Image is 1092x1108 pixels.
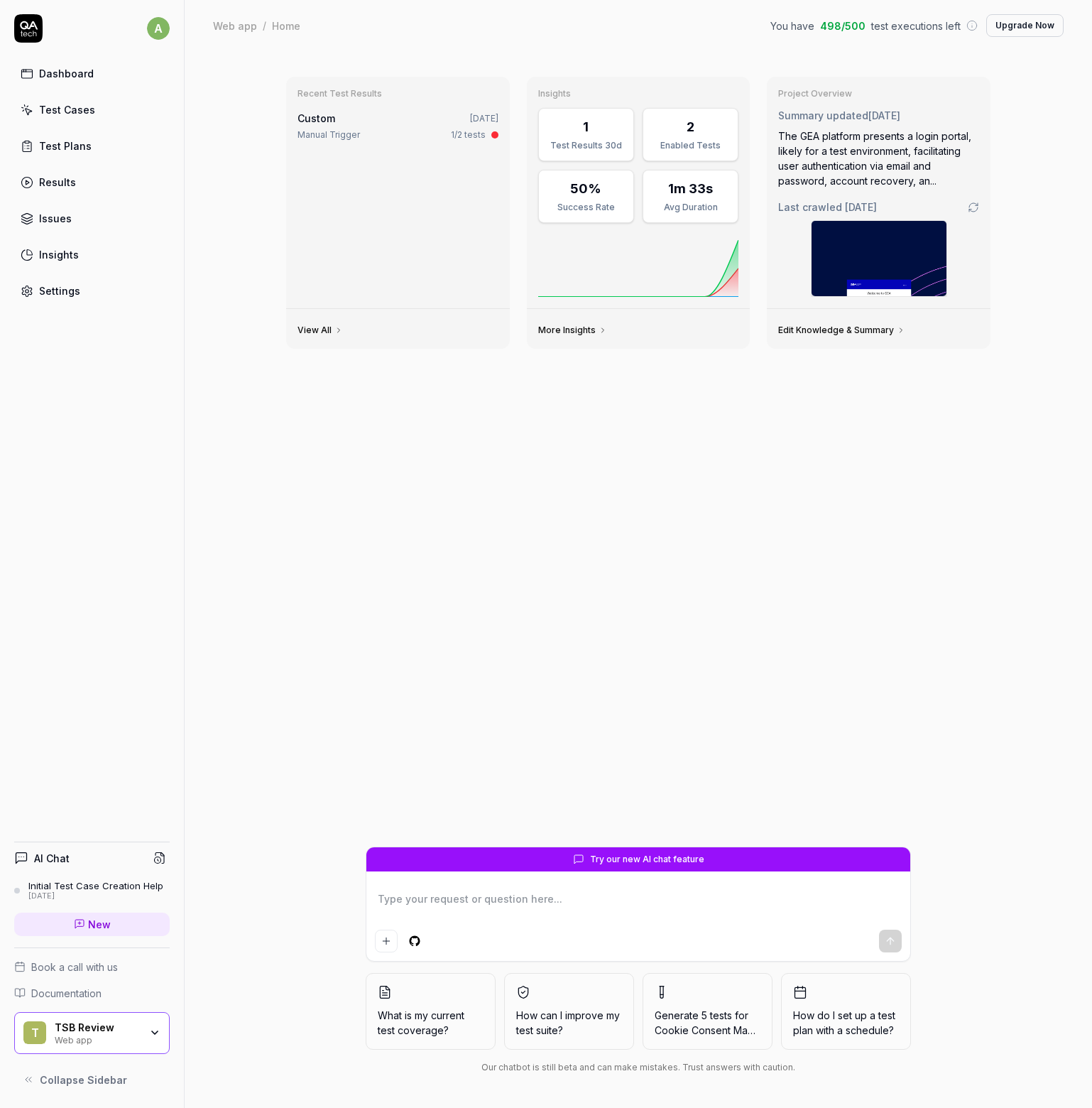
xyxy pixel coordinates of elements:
button: Generate 5 tests forCookie Consent Management [643,973,772,1050]
div: Success Rate [547,201,625,214]
span: Collapse Sidebar [40,1072,127,1087]
a: Settings [14,277,170,305]
time: [DATE] [470,113,498,124]
div: Enabled Tests [652,139,729,152]
span: How do I set up a test plan with a schedule? [793,1008,899,1038]
button: Upgrade Now [986,14,1064,37]
div: Avg Duration [652,201,729,214]
button: How do I set up a test plan with a schedule? [781,973,911,1050]
h3: Project Overview [778,88,979,99]
a: Custom[DATE]Manual Trigger1/2 tests [295,108,501,144]
a: Insights [14,241,170,268]
div: Test Results 30d [547,139,625,152]
button: TTSB ReviewWeb app [14,1012,170,1055]
div: Test Plans [39,138,92,153]
div: Issues [39,211,72,226]
a: View All [297,325,343,336]
div: Web app [213,18,257,33]
div: Settings [39,283,80,298]
span: New [88,917,111,932]
div: The GEA platform presents a login portal, likely for a test environment, facilitating user authen... [778,129,979,188]
button: How can I improve my test suite? [504,973,634,1050]
img: Screenshot [812,221,946,296]
a: Issues [14,205,170,232]
button: a [147,14,170,43]
h3: Recent Test Results [297,88,498,99]
div: 1m 33s [668,179,713,198]
div: Dashboard [39,66,94,81]
span: Summary updated [778,109,868,121]
span: What is my current test coverage? [378,1008,484,1038]
div: Manual Trigger [297,129,360,141]
div: Our chatbot is still beta and can make mistakes. Trust answers with caution. [366,1061,911,1074]
span: How can I improve my test suite? [516,1008,622,1038]
span: 498 / 500 [820,18,866,33]
a: Go to crawling settings [968,202,979,213]
span: You have [770,18,814,33]
div: Initial Test Case Creation Help [28,880,163,891]
span: Generate 5 tests for [655,1008,760,1038]
a: Edit Knowledge & Summary [778,325,905,336]
a: Initial Test Case Creation Help[DATE] [14,880,170,901]
span: Custom [297,112,335,124]
span: Last crawled [778,200,877,214]
span: Book a call with us [31,960,118,974]
span: a [147,17,170,40]
div: [DATE] [28,891,163,901]
button: Collapse Sidebar [14,1065,170,1094]
span: Try our new AI chat feature [590,853,704,866]
button: What is my current test coverage? [366,973,496,1050]
div: / [263,18,266,33]
div: Results [39,175,76,190]
div: 2 [687,117,694,136]
span: T [23,1021,46,1044]
div: Test Cases [39,102,95,117]
a: Results [14,168,170,196]
time: [DATE] [845,201,877,213]
div: 1 [583,117,589,136]
a: Dashboard [14,60,170,87]
div: Web app [55,1033,140,1045]
div: Insights [39,247,79,262]
span: Documentation [31,986,102,1001]
div: 50% [570,179,601,198]
span: Cookie Consent Management [655,1024,795,1036]
span: test executions left [871,18,961,33]
a: Test Plans [14,132,170,160]
div: 1/2 tests [451,129,486,141]
div: Home [272,18,300,33]
a: More Insights [538,325,607,336]
h3: Insights [538,88,739,99]
a: New [14,913,170,936]
a: Documentation [14,986,170,1001]
div: TSB Review [55,1021,140,1034]
a: Test Cases [14,96,170,124]
a: Book a call with us [14,960,170,974]
button: Add attachment [375,930,398,952]
h4: AI Chat [34,851,70,866]
time: [DATE] [868,109,900,121]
